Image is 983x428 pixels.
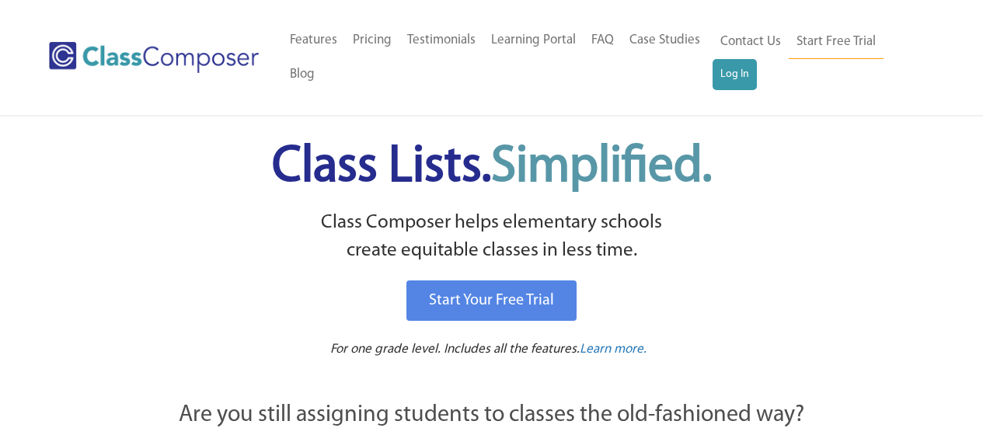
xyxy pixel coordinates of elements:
[429,293,554,308] span: Start Your Free Trial
[282,23,345,57] a: Features
[272,142,712,193] span: Class Lists.
[330,343,580,356] span: For one grade level. Includes all the features.
[580,343,647,356] span: Learn more.
[49,42,259,73] img: Class Composer
[713,25,922,90] nav: Header Menu
[93,209,891,266] p: Class Composer helps elementary schools create equitable classes in less time.
[282,23,713,92] nav: Header Menu
[789,25,884,60] a: Start Free Trial
[483,23,584,57] a: Learning Portal
[491,142,712,193] span: Simplified.
[713,59,757,90] a: Log In
[713,25,789,59] a: Contact Us
[406,280,577,321] a: Start Your Free Trial
[584,23,622,57] a: FAQ
[399,23,483,57] a: Testimonials
[580,340,647,360] a: Learn more.
[282,57,322,92] a: Blog
[345,23,399,57] a: Pricing
[622,23,708,57] a: Case Studies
